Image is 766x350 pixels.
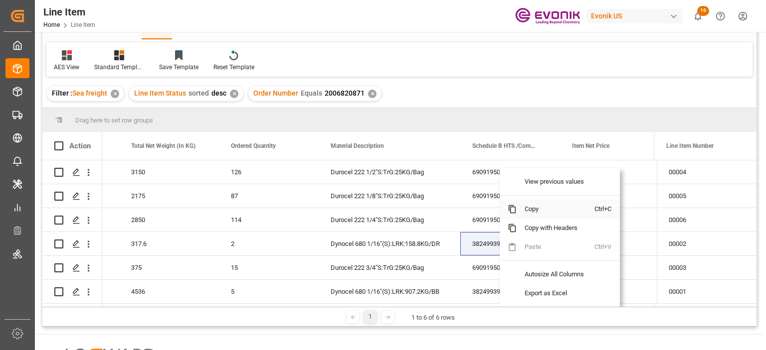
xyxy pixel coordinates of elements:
span: Total Net Weight (In KG) [131,142,195,149]
div: ✕ [368,90,377,98]
div: Press SPACE to select this row. [42,208,102,232]
div: 3824993990 [460,280,560,303]
div: Press SPACE to select this row. [657,280,757,304]
div: 87 [219,184,319,208]
div: Press SPACE to select this row. [42,280,102,304]
span: Material Description [331,142,384,149]
span: Export as Excel [517,284,594,303]
div: 6909195095 [460,256,560,279]
div: Save Template [159,63,198,72]
div: 2850 [119,208,219,232]
span: Drag here to set row groups [75,117,153,124]
div: 375 [119,256,219,279]
div: Evonik US [587,9,683,23]
span: Ordered Quantity [231,142,276,149]
span: Filter : [52,89,72,97]
span: Sea freight [72,89,107,97]
a: Home [43,21,60,28]
div: ✕ [111,90,119,98]
div: Press SPACE to select this row. [42,184,102,208]
div: 00004 [657,160,757,184]
button: Help Center [709,5,732,27]
span: sorted [189,89,209,97]
div: 15 [219,256,319,279]
img: Evonik-brand-mark-Deep-Purple-RGB.jpeg_1700498283.jpeg [515,7,580,25]
div: Durocel 222 1/8"S:TrG:25KG/Bag [319,184,460,208]
div: Press SPACE to select this row. [42,160,102,184]
div: Dynocel 680 1/16"(S):LRK:907.2KG/BB [319,280,460,303]
div: 2 [219,232,319,255]
div: Press SPACE to select this row. [657,160,757,184]
span: Schedule B HTS /Commodity Code (HS Code) [472,142,539,149]
div: Press SPACE to select this row. [657,232,757,256]
span: Ctrl+V [594,237,616,256]
div: Press SPACE to select this row. [42,256,102,280]
div: 5 [219,280,319,303]
div: Dynocel 680 1/16"(S):LRK:158.8KG/DR [319,232,460,255]
div: 00005 [657,184,757,208]
div: Line Item [43,4,95,19]
div: 3150 [119,160,219,184]
span: Order Number [253,89,298,97]
span: Line Item Status [134,89,186,97]
div: Durocel 222 1/2"S:TrG:25KG/Bag [319,160,460,184]
div: 2175 [119,184,219,208]
div: 00006 [657,208,757,232]
div: Durocel 222 1/4"S:TrG:25KG/Bag [319,208,460,232]
div: 317.6 [119,232,219,255]
div: Standard Templates [94,63,144,72]
button: show 16 new notifications [687,5,709,27]
div: Press SPACE to select this row. [42,232,102,256]
div: Action [69,141,91,150]
div: 3824993990 [460,232,560,255]
span: 16 [697,6,709,16]
div: 6909195095 [460,208,560,232]
span: Line Item Number [666,142,714,149]
div: Press SPACE to select this row. [657,184,757,208]
button: Evonik US [587,6,687,25]
div: 00002 [657,232,757,255]
span: View previous values [517,172,594,191]
div: 126 [219,160,319,184]
span: desc [211,89,226,97]
span: Copy [517,200,594,219]
span: Ctrl+C [594,200,616,219]
div: 00001 [657,280,757,303]
span: Equals [301,89,322,97]
span: Item Net Price [572,142,609,149]
div: Durocel 222 3/4"S:TrG:25KG/Bag [319,256,460,279]
div: 1 [364,311,377,323]
span: Paste [517,237,594,256]
div: 6909195095 [460,160,560,184]
div: 4536 [119,280,219,303]
div: 6772.5 [560,160,660,184]
div: Press SPACE to select this row. [657,256,757,280]
div: 114 [219,208,319,232]
div: 6909195095 [460,184,560,208]
div: AES View [54,63,79,72]
div: Press SPACE to select this row. [657,208,757,232]
span: Autosize All Columns [517,265,594,284]
div: ✕ [230,90,238,98]
div: 00003 [657,256,757,279]
span: 2006820871 [325,89,365,97]
span: Copy with Headers [517,219,594,237]
div: 1 to 6 of 6 rows [411,313,455,323]
div: Reset Template [213,63,254,72]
